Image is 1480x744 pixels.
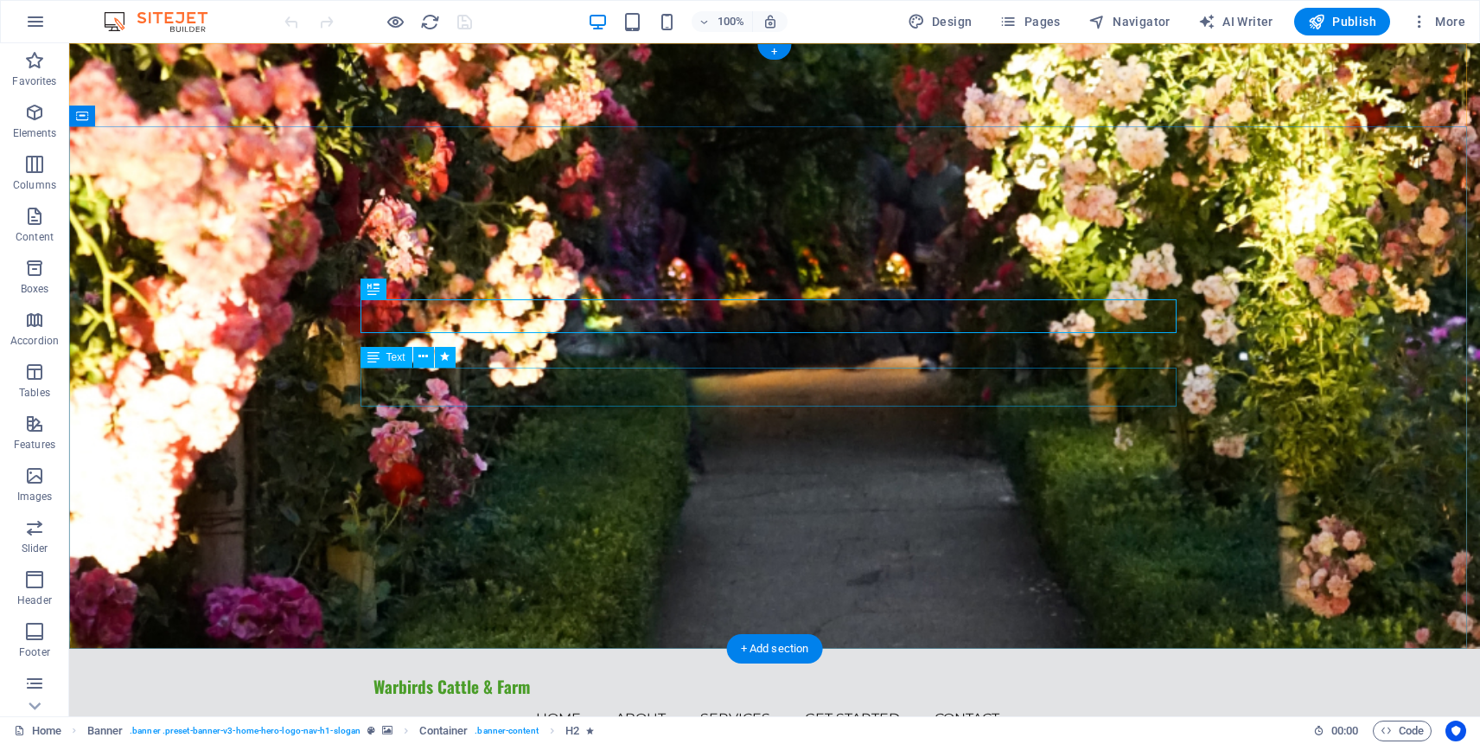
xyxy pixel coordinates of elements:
[1294,8,1390,35] button: Publish
[586,726,594,735] i: Element contains an animation
[718,11,745,32] h6: 100%
[21,282,49,296] p: Boxes
[19,645,50,659] p: Footer
[13,178,56,192] p: Columns
[1445,721,1466,741] button: Usercentrics
[1373,721,1432,741] button: Code
[992,8,1067,35] button: Pages
[999,13,1060,30] span: Pages
[130,721,360,741] span: . banner .preset-banner-v3-home-hero-logo-nav-h1-slogan
[475,721,538,741] span: . banner-content
[99,11,229,32] img: Editor Logo
[1308,13,1376,30] span: Publish
[19,386,50,400] p: Tables
[385,11,405,32] button: Click here to leave preview mode and continue editing
[1331,721,1358,741] span: 00 00
[17,490,53,503] p: Images
[12,74,56,88] p: Favorites
[1088,13,1171,30] span: Navigator
[382,726,392,735] i: This element contains a background
[1313,721,1359,741] h6: Session time
[762,14,778,29] i: On resize automatically adjust zoom level to fit chosen device.
[1404,8,1472,35] button: More
[1198,13,1273,30] span: AI Writer
[87,721,595,741] nav: breadcrumb
[14,721,61,741] a: Click to cancel selection. Double-click to open Pages
[1343,724,1346,737] span: :
[17,593,52,607] p: Header
[908,13,973,30] span: Design
[1191,8,1280,35] button: AI Writer
[386,352,405,362] span: Text
[419,11,440,32] button: reload
[14,438,55,452] p: Features
[420,12,440,32] i: Reload page
[16,230,54,244] p: Content
[10,334,59,348] p: Accordion
[1081,8,1177,35] button: Navigator
[419,721,468,741] span: Click to select. Double-click to edit
[901,8,979,35] div: Design (Ctrl+Alt+Y)
[692,11,753,32] button: 100%
[367,726,375,735] i: This element is a customizable preset
[1411,13,1465,30] span: More
[901,8,979,35] button: Design
[1381,721,1424,741] span: Code
[757,44,791,60] div: +
[727,634,823,664] div: + Add section
[87,721,124,741] span: Click to select. Double-click to edit
[22,542,48,555] p: Slider
[13,126,57,140] p: Elements
[565,721,579,741] span: Click to select. Double-click to edit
